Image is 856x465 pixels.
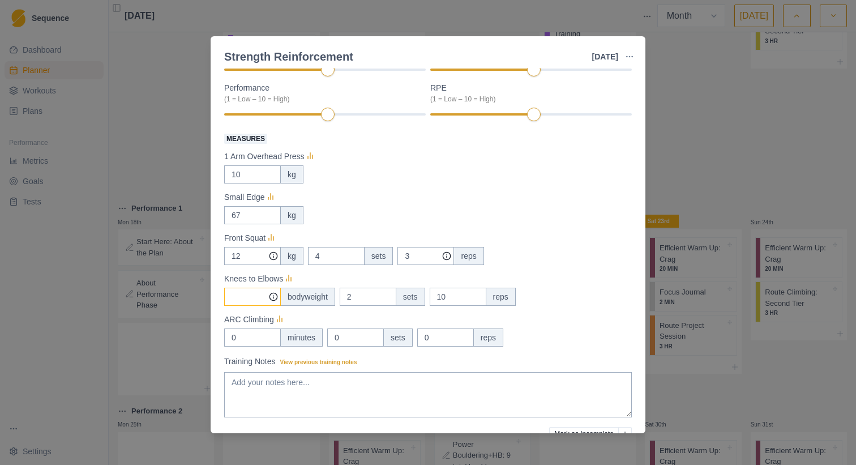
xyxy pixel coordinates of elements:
div: reps [473,329,503,347]
p: 1 Arm Overhead Press [224,151,305,163]
div: (1 = Low – 10 = High) [224,94,419,104]
div: reps [486,288,516,306]
div: kg [280,206,303,224]
div: Strength Reinforcement [224,48,353,65]
label: RPE [430,82,625,104]
button: Add reason [618,427,632,441]
div: sets [396,288,425,306]
div: reps [453,247,483,265]
p: [DATE] [592,51,618,63]
label: Training Notes [224,356,625,368]
div: sets [383,329,413,347]
p: Small Edge [224,191,265,203]
div: bodyweight [280,288,335,306]
div: kg [280,247,303,265]
button: Mark as Incomplete [549,427,619,441]
div: kg [280,165,303,184]
label: Performance [224,82,419,104]
p: ARC Climbing [224,314,274,326]
span: View previous training notes [280,359,357,365]
span: Measures [224,134,267,144]
div: (1 = Low – 10 = High) [430,94,625,104]
p: Front Squat [224,232,266,244]
p: Knees to Elbows [224,273,283,285]
div: sets [364,247,393,265]
div: minutes [280,329,323,347]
